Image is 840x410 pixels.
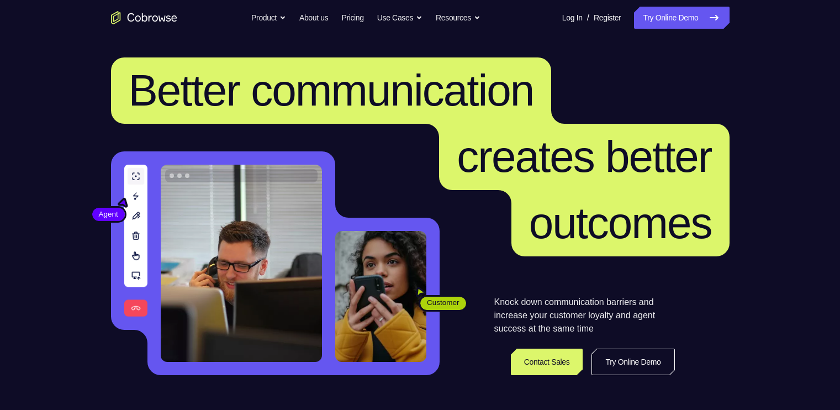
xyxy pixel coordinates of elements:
span: outcomes [529,198,712,248]
button: Product [251,7,286,29]
a: Log In [562,7,583,29]
span: Better communication [129,66,534,115]
button: Resources [436,7,480,29]
span: / [587,11,589,24]
a: Register [594,7,621,29]
a: About us [299,7,328,29]
span: creates better [457,132,711,181]
a: Go to the home page [111,11,177,24]
button: Use Cases [377,7,422,29]
img: A customer support agent talking on the phone [161,165,322,362]
img: A customer holding their phone [335,231,426,362]
a: Try Online Demo [591,349,674,375]
a: Contact Sales [511,349,583,375]
p: Knock down communication barriers and increase your customer loyalty and agent success at the sam... [494,296,675,335]
a: Try Online Demo [634,7,729,29]
a: Pricing [341,7,363,29]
